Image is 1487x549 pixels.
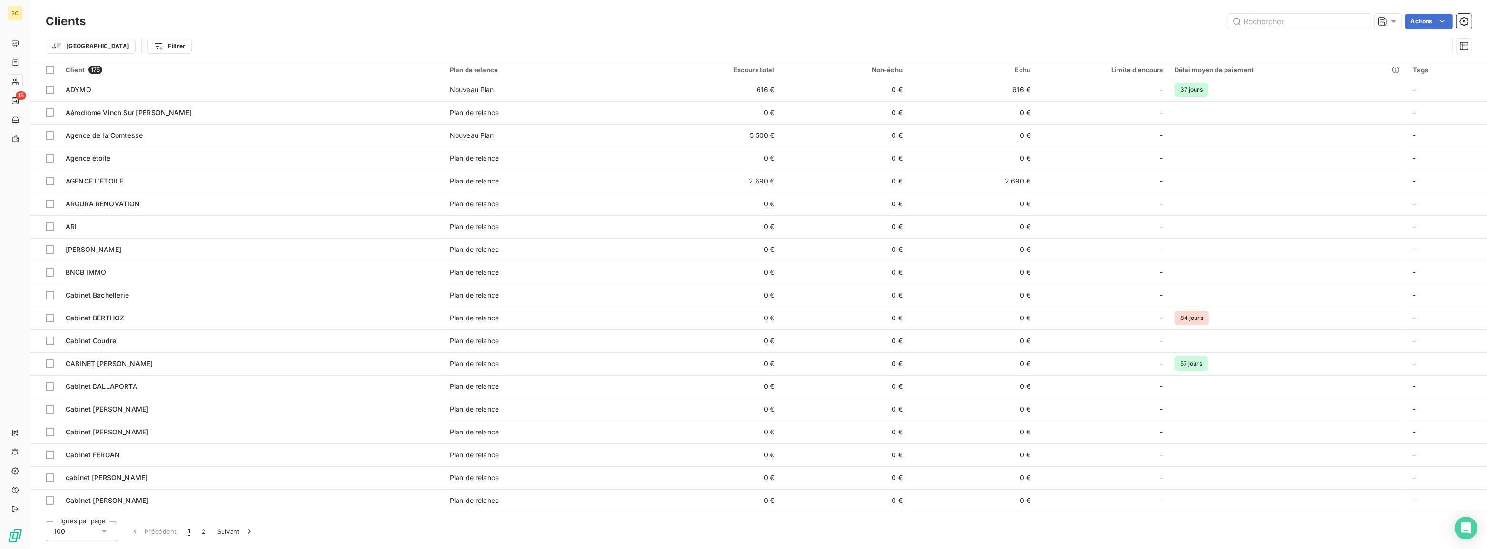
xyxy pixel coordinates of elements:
[66,108,192,116] span: Aérodrome Vinon Sur [PERSON_NAME]
[1175,356,1208,371] span: 57 jours
[450,427,499,437] div: Plan de relance
[908,489,1036,512] td: 0 €
[66,200,140,208] span: ARGURA RENOVATION
[780,375,908,398] td: 0 €
[652,512,780,535] td: 0 €
[780,215,908,238] td: 0 €
[908,466,1036,489] td: 0 €
[1413,473,1416,482] span: -
[1413,245,1416,253] span: -
[450,290,499,300] div: Plan de relance
[652,421,780,443] td: 0 €
[652,284,780,307] td: 0 €
[780,352,908,375] td: 0 €
[1160,222,1163,231] span: -
[908,124,1036,147] td: 0 €
[450,85,494,95] div: Nouveau Plan
[66,66,85,74] span: Client
[125,521,182,541] button: Précédent
[652,489,780,512] td: 0 €
[147,39,191,54] button: Filtrer
[1413,108,1416,116] span: -
[1413,131,1416,139] span: -
[652,261,780,284] td: 0 €
[66,405,148,413] span: Cabinet [PERSON_NAME]
[450,176,499,186] div: Plan de relance
[16,91,26,100] span: 15
[46,13,86,30] h3: Clients
[1175,311,1209,325] span: 84 jours
[652,78,780,101] td: 616 €
[66,245,121,253] span: [PERSON_NAME]
[66,291,129,299] span: Cabinet Bachellerie
[450,222,499,231] div: Plan de relance
[908,147,1036,170] td: 0 €
[780,466,908,489] td: 0 €
[66,473,147,482] span: cabinet [PERSON_NAME]
[450,154,499,163] div: Plan de relance
[780,124,908,147] td: 0 €
[46,39,136,54] button: [GEOGRAPHIC_DATA]
[66,451,120,459] span: Cabinet FERGAN
[66,496,148,504] span: Cabinet [PERSON_NAME]
[450,245,499,254] div: Plan de relance
[1413,314,1416,322] span: -
[1413,222,1416,231] span: -
[780,193,908,215] td: 0 €
[908,238,1036,261] td: 0 €
[182,521,196,541] button: 1
[780,78,908,101] td: 0 €
[908,375,1036,398] td: 0 €
[66,177,123,185] span: AGENCE L'ETOILE
[1160,405,1163,414] span: -
[66,428,148,436] span: Cabinet [PERSON_NAME]
[66,268,106,276] span: BNCB IMMO
[780,101,908,124] td: 0 €
[1160,199,1163,209] span: -
[908,215,1036,238] td: 0 €
[450,359,499,368] div: Plan de relance
[780,443,908,466] td: 0 €
[908,261,1036,284] td: 0 €
[8,6,23,21] div: 3C
[908,284,1036,307] td: 0 €
[1160,427,1163,437] span: -
[54,527,65,536] span: 100
[450,66,647,74] div: Plan de relance
[780,512,908,535] td: 0 €
[66,86,91,94] span: ADYMO
[1413,177,1416,185] span: -
[1160,496,1163,505] span: -
[652,398,780,421] td: 0 €
[450,405,499,414] div: Plan de relance
[1413,496,1416,504] span: -
[658,66,774,74] div: Encours total
[66,359,153,367] span: CABINET [PERSON_NAME]
[66,314,124,322] span: Cabinet BERTHOZ
[1413,291,1416,299] span: -
[8,528,23,543] img: Logo LeanPay
[908,443,1036,466] td: 0 €
[652,466,780,489] td: 0 €
[450,336,499,346] div: Plan de relance
[652,352,780,375] td: 0 €
[66,131,143,139] span: Agence de la Comtesse
[1413,268,1416,276] span: -
[1160,176,1163,186] span: -
[1160,313,1163,323] span: -
[450,382,499,391] div: Plan de relance
[786,66,903,74] div: Non-échu
[780,421,908,443] td: 0 €
[1413,359,1416,367] span: -
[780,238,908,261] td: 0 €
[652,443,780,466] td: 0 €
[88,66,102,74] span: 175
[1160,154,1163,163] span: -
[652,147,780,170] td: 0 €
[908,329,1036,352] td: 0 €
[1160,450,1163,460] span: -
[188,527,190,536] span: 1
[780,147,908,170] td: 0 €
[450,199,499,209] div: Plan de relance
[1413,66,1481,74] div: Tags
